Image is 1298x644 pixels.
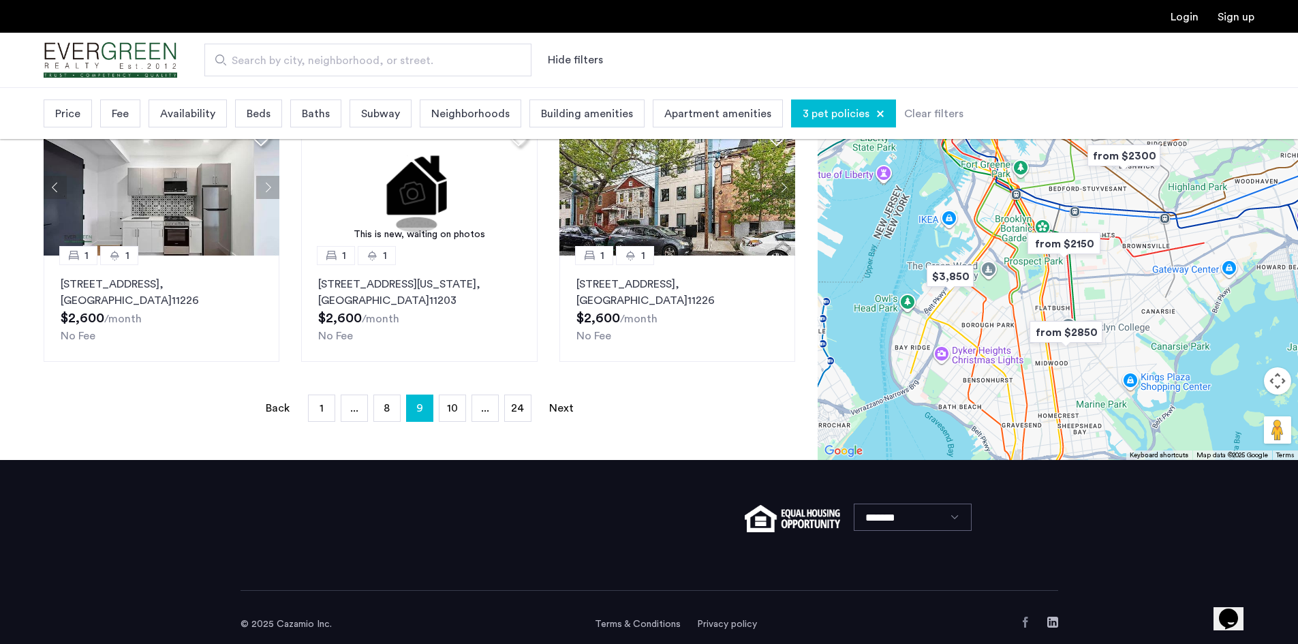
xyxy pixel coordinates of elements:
[384,403,390,414] span: 8
[44,256,279,362] a: 11[STREET_ADDRESS], [GEOGRAPHIC_DATA]11226No Fee
[1020,617,1031,628] a: Facebook
[772,176,795,199] button: Next apartment
[620,313,658,324] sub: /month
[559,119,796,256] img: 3_638312018139988410.jpeg
[383,247,387,264] span: 1
[576,276,778,309] p: [STREET_ADDRESS] 11226
[44,395,795,422] nav: Pagination
[481,403,489,414] span: ...
[600,247,604,264] span: 1
[548,52,603,68] button: Show or hide filters
[308,228,531,242] div: This is new, waiting on photos
[511,403,524,414] span: 24
[84,247,89,264] span: 1
[1017,223,1111,264] div: from $2150
[301,119,538,256] img: 1.gif
[641,247,645,264] span: 1
[559,256,795,362] a: 11[STREET_ADDRESS], [GEOGRAPHIC_DATA]11226No Fee
[1077,135,1171,177] div: from $2300
[361,106,400,122] span: Subway
[1171,12,1199,22] a: Login
[125,247,129,264] span: 1
[61,311,104,325] span: $2,600
[821,442,866,460] img: Google
[301,256,537,362] a: 11[STREET_ADDRESS][US_STATE], [GEOGRAPHIC_DATA]11203No Fee
[541,106,633,122] span: Building amenities
[318,311,362,325] span: $2,600
[301,119,538,256] a: This is new, waiting on photos
[821,442,866,460] a: Open this area in Google Maps (opens a new window)
[1214,589,1257,630] iframe: chat widget
[803,106,869,122] span: 3 pet policies
[55,106,80,122] span: Price
[44,35,177,86] img: logo
[1196,452,1268,459] span: Map data ©2025 Google
[447,403,458,414] span: 10
[576,331,611,341] span: No Fee
[61,331,95,341] span: No Fee
[256,176,279,199] button: Next apartment
[548,395,575,421] a: Next
[232,52,493,69] span: Search by city, neighborhood, or street.
[916,256,985,297] div: $3,850
[264,395,292,421] a: Back
[104,313,142,324] sub: /month
[559,176,583,199] button: Previous apartment
[61,276,262,309] p: [STREET_ADDRESS] 11226
[576,311,620,325] span: $2,600
[1264,416,1291,444] button: Drag Pegman onto the map to open Street View
[204,44,531,76] input: Apartment Search
[44,35,177,86] a: Cazamio Logo
[320,403,324,414] span: 1
[1019,311,1113,353] div: from $2850
[350,403,358,414] span: ...
[1047,617,1058,628] a: LinkedIn
[745,505,839,532] img: equal-housing.png
[595,617,681,631] a: Terms and conditions
[1130,450,1188,460] button: Keyboard shortcuts
[318,276,520,309] p: [STREET_ADDRESS][US_STATE] 11203
[664,106,771,122] span: Apartment amenities
[362,313,399,324] sub: /month
[160,106,215,122] span: Availability
[431,106,510,122] span: Neighborhoods
[318,331,353,341] span: No Fee
[697,617,757,631] a: Privacy policy
[44,176,67,199] button: Previous apartment
[247,106,271,122] span: Beds
[112,106,129,122] span: Fee
[1264,367,1291,395] button: Map camera controls
[854,504,972,531] select: Language select
[302,106,330,122] span: Baths
[241,619,332,629] span: © 2025 Cazamio Inc.
[1218,12,1254,22] a: Registration
[904,106,963,122] div: Clear filters
[1276,450,1294,460] a: Terms (opens in new tab)
[416,397,423,419] span: 9
[44,119,280,256] img: 218_638477558122723476.jpeg
[342,247,346,264] span: 1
